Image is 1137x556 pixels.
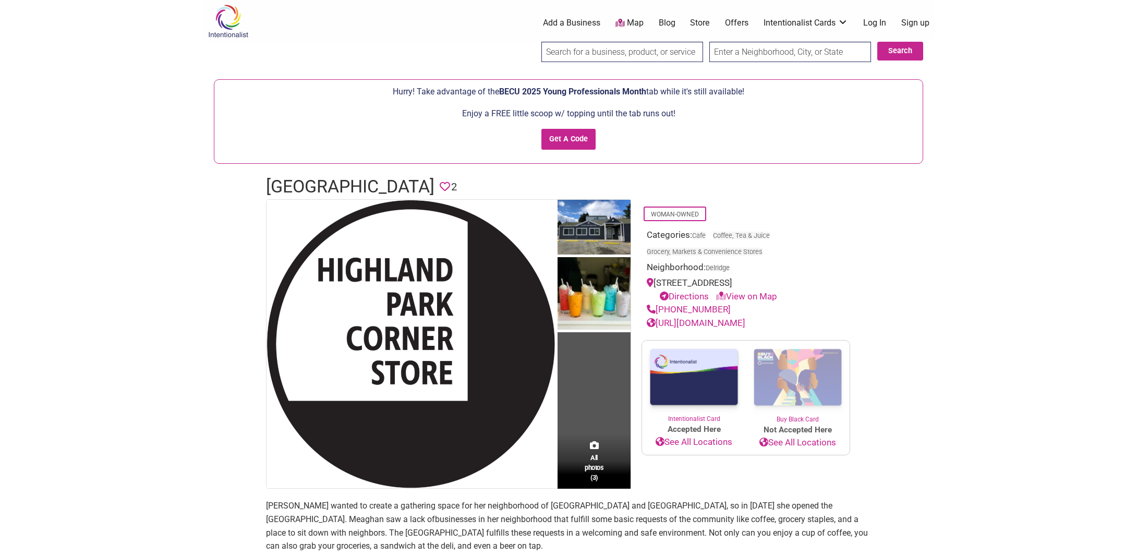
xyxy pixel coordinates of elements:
[746,424,850,436] span: Not Accepted Here
[642,436,746,449] a: See All Locations
[642,341,746,424] a: Intentionalist Card
[660,291,709,301] a: Directions
[558,200,631,257] img: Highland Park Corner Store
[266,501,832,524] span: [PERSON_NAME] wanted to create a gathering space for her neighborhood of [GEOGRAPHIC_DATA] and [G...
[642,424,746,436] span: Accepted Here
[690,17,710,29] a: Store
[901,17,929,29] a: Sign up
[266,499,871,552] p: businesses in her neighborhood that fulfill some basic requests of the community like coffee, gro...
[713,232,770,239] a: Coffee, Tea & Juice
[451,179,457,195] span: 2
[220,107,917,120] p: Enjoy a FREE little scoop w/ topping until the tab runs out!
[642,341,746,414] img: Intentionalist Card
[543,17,600,29] a: Add a Business
[659,17,675,29] a: Blog
[725,17,748,29] a: Offers
[541,42,703,62] input: Search for a business, product, or service
[863,17,886,29] a: Log In
[220,85,917,99] p: Hurry! Take advantage of the tab while it's still available!
[746,436,850,450] a: See All Locations
[647,248,763,256] a: Grocery, Markets & Convenience Stores
[267,200,555,488] img: Highland Park Corner Store
[647,304,731,315] a: [PHONE_NUMBER]
[499,87,646,96] span: BECU 2025 Young Professionals Month
[647,318,745,328] a: [URL][DOMAIN_NAME]
[266,174,434,199] h1: [GEOGRAPHIC_DATA]
[647,276,845,303] div: [STREET_ADDRESS]
[709,42,871,62] input: Enter a Neighborhood, City, or State
[692,232,706,239] a: Cafe
[203,4,253,38] img: Intentionalist
[585,453,603,482] span: All photos (3)
[877,42,923,61] button: Search
[647,228,845,261] div: Categories:
[706,265,730,272] span: Delridge
[716,291,777,301] a: View on Map
[615,17,644,29] a: Map
[558,257,631,333] img: Highland Park Corner Store
[651,211,699,218] a: Woman-Owned
[541,129,596,150] input: Get A Code
[764,17,848,29] a: Intentionalist Cards
[746,341,850,415] img: Buy Black Card
[746,341,850,424] a: Buy Black Card
[647,261,845,277] div: Neighborhood:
